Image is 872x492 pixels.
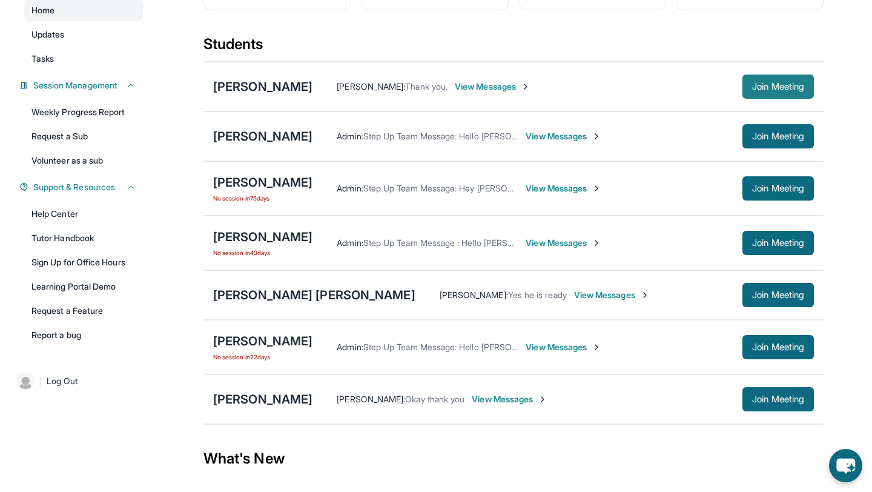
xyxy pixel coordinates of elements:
[337,81,405,91] span: [PERSON_NAME] :
[752,396,804,403] span: Join Meeting
[31,4,54,16] span: Home
[521,82,530,91] img: Chevron-Right
[742,335,814,359] button: Join Meeting
[12,368,143,394] a: |Log Out
[592,184,601,193] img: Chevron-Right
[24,24,143,45] a: Updates
[455,81,530,93] span: View Messages
[213,193,312,203] span: No session in 75 days
[742,387,814,411] button: Join Meeting
[592,238,601,248] img: Chevron-Right
[752,291,804,299] span: Join Meeting
[526,237,601,249] span: View Messages
[39,374,42,388] span: |
[28,79,136,91] button: Session Management
[337,131,363,141] span: Admin :
[33,79,117,91] span: Session Management
[742,176,814,201] button: Join Meeting
[508,290,567,300] span: Yes he is ready
[213,78,312,95] div: [PERSON_NAME]
[33,181,115,193] span: Support & Resources
[405,394,464,404] span: Okay thank you
[752,344,804,351] span: Join Meeting
[24,276,143,298] a: Learning Portal Demo
[24,125,143,147] a: Request a Sub
[17,373,34,390] img: user-img
[752,133,804,140] span: Join Meeting
[752,239,804,247] span: Join Meeting
[742,231,814,255] button: Join Meeting
[405,81,448,91] span: Thank you.
[337,342,363,352] span: Admin :
[213,128,312,145] div: [PERSON_NAME]
[24,300,143,322] a: Request a Feature
[592,342,601,352] img: Chevron-Right
[24,227,143,249] a: Tutor Handbook
[203,432,824,485] div: What's New
[742,283,814,307] button: Join Meeting
[640,290,650,300] img: Chevron-Right
[24,251,143,273] a: Sign Up for Office Hours
[752,83,804,90] span: Join Meeting
[203,35,824,61] div: Students
[24,48,143,70] a: Tasks
[742,75,814,99] button: Join Meeting
[213,248,312,258] span: No session in 43 days
[337,183,363,193] span: Admin :
[28,181,136,193] button: Support & Resources
[24,324,143,346] a: Report a bug
[24,203,143,225] a: Help Center
[213,391,312,408] div: [PERSON_NAME]
[24,101,143,123] a: Weekly Progress Report
[213,287,415,304] div: [PERSON_NAME] [PERSON_NAME]
[213,352,312,362] span: No session in 22 days
[538,394,547,404] img: Chevron-Right
[31,53,54,65] span: Tasks
[574,289,650,301] span: View Messages
[829,449,862,482] button: chat-button
[526,182,601,194] span: View Messages
[31,28,65,41] span: Updates
[47,375,78,387] span: Log Out
[472,393,547,405] span: View Messages
[592,131,601,141] img: Chevron-Right
[213,228,312,245] div: [PERSON_NAME]
[213,333,312,350] div: [PERSON_NAME]
[526,341,601,353] span: View Messages
[742,124,814,148] button: Join Meeting
[24,150,143,171] a: Volunteer as a sub
[526,130,601,142] span: View Messages
[440,290,508,300] span: [PERSON_NAME] :
[337,394,405,404] span: [PERSON_NAME] :
[213,174,312,191] div: [PERSON_NAME]
[337,238,363,248] span: Admin :
[752,185,804,192] span: Join Meeting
